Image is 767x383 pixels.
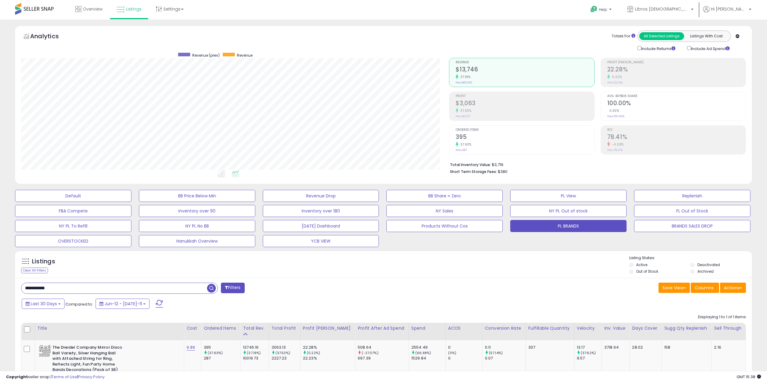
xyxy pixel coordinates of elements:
[105,301,142,307] span: Jun-12 - [DATE]-11
[15,220,131,232] button: NY PL To Refill
[187,344,195,350] a: 9.89
[221,283,244,293] button: Filters
[458,142,471,147] small: 37.63%
[456,66,594,74] h2: $13,746
[415,350,431,355] small: (66.98%)
[456,148,467,152] small: Prev: 287
[607,108,619,113] small: 0.00%
[664,325,709,331] div: Sugg Qty Replenish
[703,6,751,20] a: Hi [PERSON_NAME]
[697,269,714,274] label: Archived
[607,61,746,64] span: Profit [PERSON_NAME]
[698,314,746,320] div: Displaying 1 to 1 of 1 items
[204,345,240,350] div: 395
[458,75,470,79] small: 37.19%
[456,115,470,118] small: Prev: $2,227
[307,350,320,355] small: (0.22%)
[510,220,627,232] button: PL BRANDS
[528,345,570,350] div: 307
[358,345,409,350] div: 508.64
[607,81,623,84] small: Prev: 22.23%
[139,235,255,247] button: Hanukkah Overview
[711,6,747,12] span: Hi [PERSON_NAME]
[634,190,750,202] button: Replenish
[52,374,77,380] a: Terms of Use
[263,205,379,217] button: Inventory over 180
[458,108,471,113] small: 37.53%
[633,45,683,52] div: Include Returns
[386,205,503,217] button: NY Sales
[720,283,746,293] button: Actions
[607,100,746,108] h2: 100.00%
[272,356,300,361] div: 2227.23
[456,95,594,98] span: Profit
[636,269,658,274] label: Out of Stock
[634,205,750,217] button: FL Out of Stock
[489,350,503,355] small: (57.14%)
[599,7,607,12] span: Help
[683,45,739,52] div: Include Ad Spend
[22,299,64,309] button: Last 30 Days
[15,190,131,202] button: Default
[607,133,746,142] h2: 78.41%
[737,374,761,380] span: 2025-08-11 15:38 GMT
[358,356,409,361] div: 697.39
[243,345,269,350] div: 13746.16
[607,148,623,152] small: Prev: 78.47%
[204,356,240,361] div: 287
[448,350,457,355] small: (0%)
[303,325,353,331] div: Profit [PERSON_NAME]
[636,262,647,267] label: Active
[577,356,602,361] div: 9.57
[32,257,55,266] h5: Listings
[607,66,746,74] h2: 22.28%
[485,345,526,350] div: 0.11
[78,374,105,380] a: Privacy Policy
[192,53,220,58] span: Revenue (prev)
[695,285,714,291] span: Columns
[303,345,355,350] div: 22.28%
[96,299,149,309] button: Jun-12 - [DATE]-11
[411,345,445,350] div: 2554.49
[411,325,443,331] div: Spend
[485,356,526,361] div: 0.07
[31,301,57,307] span: Last 30 Days
[607,115,624,118] small: Prev: 100.00%
[362,350,378,355] small: (-27.07%)
[528,325,572,331] div: Fulfillable Quantity
[243,356,269,361] div: 10019.73
[386,220,503,232] button: Products Without Cos
[612,33,635,39] div: Totals For
[208,350,223,355] small: (37.63%)
[634,220,750,232] button: BRANDS SALES DROP
[691,283,719,293] button: Columns
[629,255,752,261] p: Listing States:
[610,142,624,147] small: -0.08%
[411,356,445,361] div: 1529.84
[610,75,622,79] small: 0.22%
[187,325,199,331] div: Cost
[684,32,729,40] button: Listings With Cost
[607,95,746,98] span: Avg. Buybox Share
[263,190,379,202] button: Revenue Drop
[664,345,707,350] div: 158
[604,325,627,331] div: Inv. value
[272,325,298,331] div: Total Profit
[263,235,379,247] button: YCB VIEW
[632,325,659,331] div: Days Cover
[632,345,657,350] div: 28.02
[714,345,741,350] div: 2.16
[386,190,503,202] button: BB Share = Zero
[485,325,523,331] div: Conversion Rate
[448,356,482,361] div: 0
[456,81,472,84] small: Prev: $10,020
[358,325,406,331] div: Profit After Ad Spend
[30,32,71,42] h5: Analytics
[243,325,266,331] div: Total Rev.
[581,350,596,355] small: (37.62%)
[456,61,594,64] span: Revenue
[510,190,627,202] button: PL View
[586,1,618,20] a: Help
[6,374,105,380] div: seller snap | |
[272,345,300,350] div: 3063.13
